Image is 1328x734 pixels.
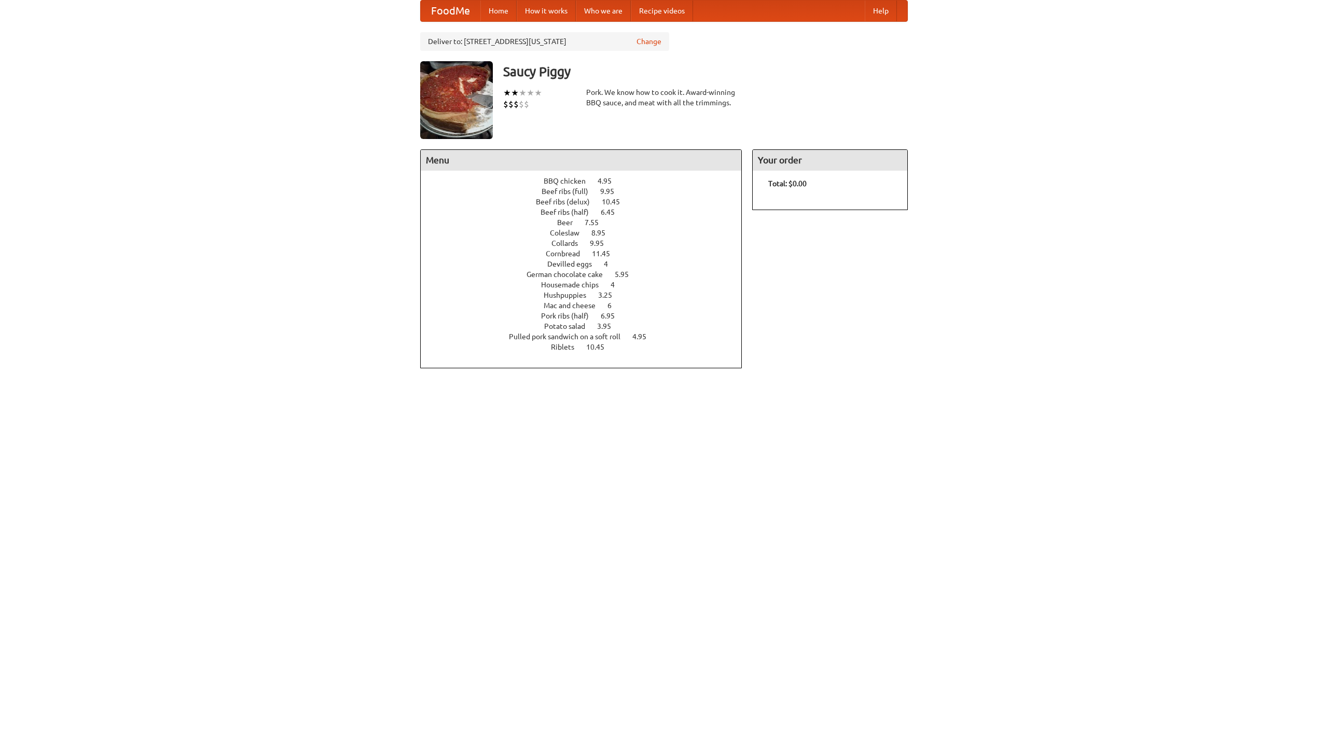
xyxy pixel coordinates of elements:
li: $ [503,99,508,110]
span: 4 [611,281,625,289]
span: 6 [607,301,622,310]
span: 4 [604,260,618,268]
a: Recipe videos [631,1,693,21]
a: Beef ribs (full) 9.95 [542,187,633,196]
span: German chocolate cake [527,270,613,279]
h4: Menu [421,150,741,171]
span: 7.55 [585,218,609,227]
span: Coleslaw [550,229,590,237]
span: Beef ribs (half) [541,208,599,216]
a: Coleslaw 8.95 [550,229,625,237]
span: Pork ribs (half) [541,312,599,320]
a: German chocolate cake 5.95 [527,270,648,279]
a: Cornbread 11.45 [546,250,629,258]
span: Hushpuppies [544,291,597,299]
li: $ [508,99,514,110]
span: 3.25 [598,291,622,299]
li: ★ [527,87,534,99]
a: Housemade chips 4 [541,281,634,289]
span: Riblets [551,343,585,351]
li: ★ [534,87,542,99]
a: Home [480,1,517,21]
span: Beer [557,218,583,227]
span: 9.95 [590,239,614,247]
span: Cornbread [546,250,590,258]
span: 5.95 [615,270,639,279]
span: 3.95 [597,322,621,330]
span: 8.95 [591,229,616,237]
span: Devilled eggs [547,260,602,268]
li: ★ [511,87,519,99]
b: Total: $0.00 [768,179,807,188]
a: Beef ribs (half) 6.45 [541,208,634,216]
span: Beef ribs (full) [542,187,599,196]
a: Mac and cheese 6 [544,301,631,310]
span: Mac and cheese [544,301,606,310]
li: ★ [519,87,527,99]
span: 6.45 [601,208,625,216]
a: FoodMe [421,1,480,21]
li: $ [514,99,519,110]
a: Riblets 10.45 [551,343,624,351]
a: Beef ribs (delux) 10.45 [536,198,639,206]
span: 9.95 [600,187,625,196]
a: Beer 7.55 [557,218,618,227]
a: Hushpuppies 3.25 [544,291,631,299]
div: Pork. We know how to cook it. Award-winning BBQ sauce, and meat with all the trimmings. [586,87,742,108]
a: Who we are [576,1,631,21]
a: Change [637,36,661,47]
span: BBQ chicken [544,177,596,185]
span: Collards [551,239,588,247]
a: BBQ chicken 4.95 [544,177,631,185]
span: Potato salad [544,322,596,330]
h3: Saucy Piggy [503,61,908,82]
a: Pork ribs (half) 6.95 [541,312,634,320]
span: Housemade chips [541,281,609,289]
span: Beef ribs (delux) [536,198,600,206]
span: Pulled pork sandwich on a soft roll [509,333,631,341]
span: 10.45 [586,343,615,351]
span: 10.45 [602,198,630,206]
h4: Your order [753,150,907,171]
a: Devilled eggs 4 [547,260,627,268]
a: Help [865,1,897,21]
a: Collards 9.95 [551,239,623,247]
li: $ [524,99,529,110]
span: 11.45 [592,250,620,258]
li: $ [519,99,524,110]
a: Potato salad 3.95 [544,322,630,330]
span: 4.95 [598,177,622,185]
a: Pulled pork sandwich on a soft roll 4.95 [509,333,666,341]
a: How it works [517,1,576,21]
li: ★ [503,87,511,99]
div: Deliver to: [STREET_ADDRESS][US_STATE] [420,32,669,51]
span: 4.95 [632,333,657,341]
img: angular.jpg [420,61,493,139]
span: 6.95 [601,312,625,320]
